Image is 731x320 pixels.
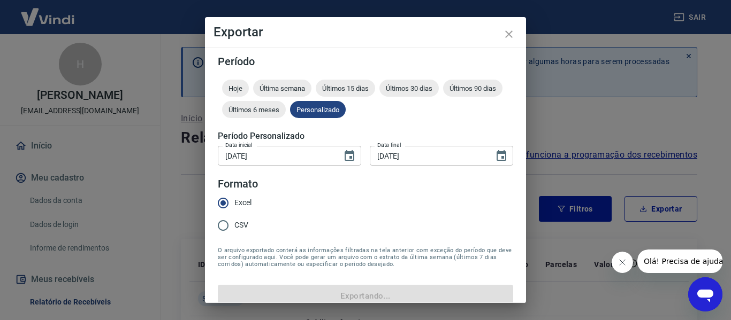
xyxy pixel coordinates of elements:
span: Olá! Precisa de ajuda? [6,7,90,16]
span: Personalizado [290,106,346,114]
div: Hoje [222,80,249,97]
button: close [496,21,522,47]
input: DD/MM/YYYY [370,146,486,166]
div: Personalizado [290,101,346,118]
legend: Formato [218,176,258,192]
div: Últimos 15 dias [316,80,375,97]
span: Excel [234,197,252,208]
label: Data inicial [225,141,253,149]
span: Última semana [253,84,311,92]
span: Últimos 90 dias [443,84,502,92]
iframe: Mensagem da empresa [637,249,722,273]
div: Última semana [253,80,311,97]
div: Últimos 30 dias [379,80,439,97]
h4: Exportar [214,26,517,38]
iframe: Botão para abrir a janela de mensagens [688,277,722,311]
span: Últimos 30 dias [379,84,439,92]
div: Últimos 6 meses [222,101,286,118]
h5: Período Personalizado [218,131,513,142]
div: Últimos 90 dias [443,80,502,97]
span: Últimos 15 dias [316,84,375,92]
span: Hoje [222,84,249,92]
h5: Período [218,56,513,67]
iframe: Fechar mensagem [612,252,633,273]
span: CSV [234,220,248,231]
button: Choose date, selected date is 18 de set de 2025 [339,145,360,167]
input: DD/MM/YYYY [218,146,334,166]
span: O arquivo exportado conterá as informações filtradas na tela anterior com exceção do período que ... [218,247,513,268]
span: Últimos 6 meses [222,106,286,114]
label: Data final [377,141,401,149]
button: Choose date, selected date is 19 de set de 2025 [491,145,512,167]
